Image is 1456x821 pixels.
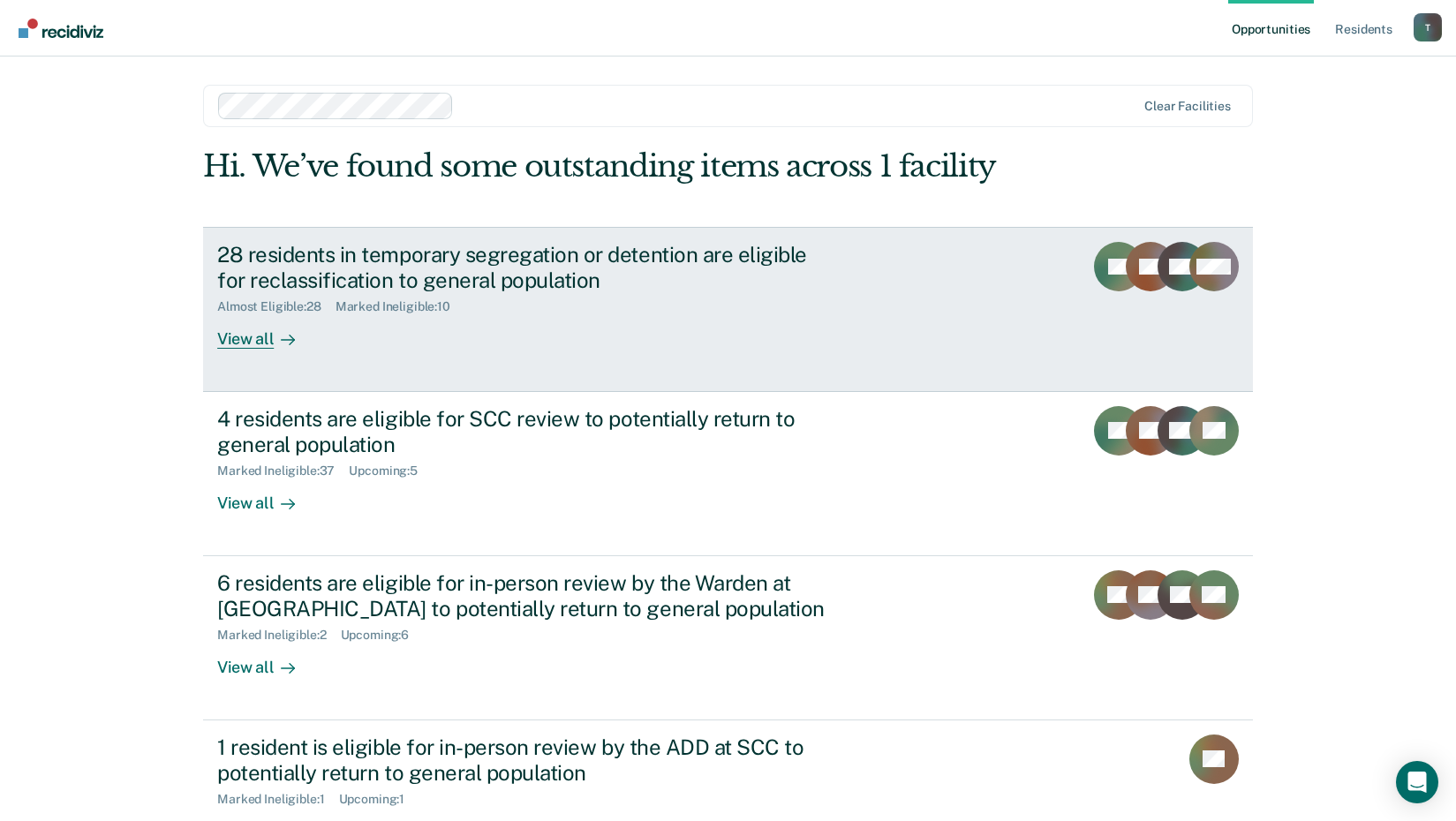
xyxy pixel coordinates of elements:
a: 6 residents are eligible for in-person review by the Warden at [GEOGRAPHIC_DATA] to potentially r... [203,556,1253,720]
div: Clear facilities [1144,99,1231,114]
div: View all [217,643,316,677]
div: Marked Ineligible : 37 [217,463,349,478]
div: Upcoming : 6 [341,628,424,643]
div: View all [217,478,316,513]
img: Recidiviz [19,19,103,38]
a: 4 residents are eligible for SCC review to potentially return to general populationMarked Ineligi... [203,392,1253,556]
div: Marked Ineligible : 10 [336,299,464,314]
div: Marked Ineligible : 2 [217,628,340,643]
div: Marked Ineligible : 1 [217,792,338,807]
div: 1 resident is eligible for in-person review by the ADD at SCC to potentially return to general po... [217,734,837,786]
div: 28 residents in temporary segregation or detention are eligible for reclassification to general p... [217,242,837,293]
div: Hi. We’ve found some outstanding items across 1 facility [203,148,1043,185]
div: 6 residents are eligible for in-person review by the Warden at [GEOGRAPHIC_DATA] to potentially r... [217,570,837,621]
div: Upcoming : 1 [339,792,419,807]
div: Upcoming : 5 [349,463,432,478]
div: Almost Eligible : 28 [217,299,336,314]
div: View all [217,314,316,349]
div: Open Intercom Messenger [1396,761,1438,803]
div: 4 residents are eligible for SCC review to potentially return to general population [217,406,837,457]
button: Profile dropdown button [1414,13,1442,41]
div: T [1414,13,1442,41]
a: 28 residents in temporary segregation or detention are eligible for reclassification to general p... [203,227,1253,392]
